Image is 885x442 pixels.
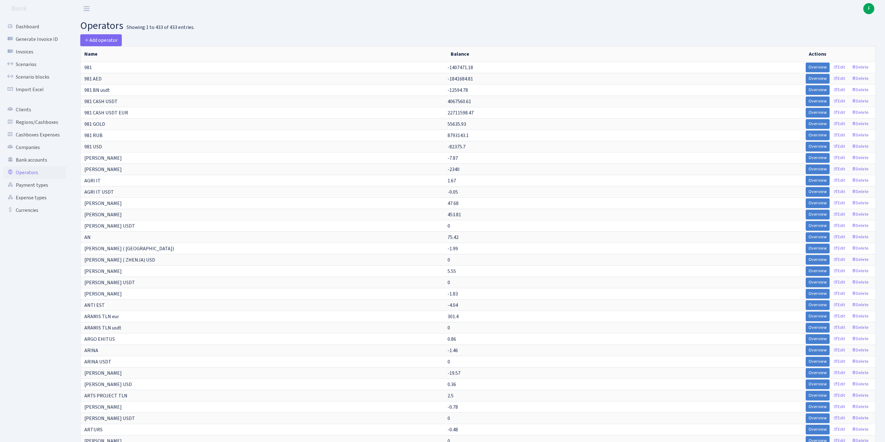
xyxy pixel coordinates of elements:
span: 981 BN usdt [84,87,110,94]
a: Overview [806,198,830,208]
a: Edit [831,413,848,423]
a: Overview [806,153,830,163]
a: Edit [831,164,848,174]
a: Delete [849,357,871,367]
a: Dashboard [3,20,66,33]
a: Delete [849,266,871,276]
a: Invoices [3,46,66,58]
a: Edit [831,312,848,321]
span: Add operator [84,37,118,44]
span: operators [80,19,123,33]
span: [PERSON_NAME] [84,268,122,275]
a: Delete [849,119,871,129]
span: 0 [448,415,450,422]
a: Delete [849,142,871,152]
span: -7.87 [448,155,458,162]
span: 2.5 [448,392,454,399]
a: Overview [806,97,830,106]
a: Overview [806,221,830,231]
span: -1.46 [448,347,458,354]
a: Edit [831,289,848,299]
a: Overview [806,164,830,174]
span: 981 CASH USDT EUR [84,109,128,116]
a: Edit [831,255,848,265]
a: Delete [849,63,871,72]
span: -0.48 [448,426,458,433]
span: ARAMIS TLN eur [84,313,119,320]
a: Delete [849,334,871,344]
span: 8793143.1 [448,132,469,139]
a: Edit [831,357,848,367]
a: Overview [806,391,830,401]
span: [PERSON_NAME] [84,166,122,173]
a: Edit [831,379,848,389]
a: Overview [806,119,830,129]
span: -1.83 [448,290,458,297]
span: 981 CASH USDT [84,98,118,105]
a: Expense types [3,191,66,204]
span: [PERSON_NAME] [84,200,122,207]
a: Edit [831,142,848,152]
a: Delete [849,368,871,378]
a: Overview [806,425,830,434]
a: Generate Invoice ID [3,33,66,46]
a: Overview [806,368,830,378]
a: Companies [3,141,66,154]
a: Delete [849,323,871,333]
span: AN [84,234,91,241]
a: Overview [806,85,830,95]
span: ARINA [84,347,98,354]
span: [PERSON_NAME] USDT [84,415,135,422]
a: Cashboxes Expenses [3,129,66,141]
a: Delete [849,108,871,118]
a: Operators [3,166,66,179]
button: Toggle navigation [79,3,94,14]
a: Edit [831,108,848,118]
a: Edit [831,232,848,242]
a: Delete [849,221,871,231]
a: Edit [831,130,848,140]
span: 5.55 [448,268,456,275]
span: [PERSON_NAME] ( [GEOGRAPHIC_DATA]) [84,245,174,252]
span: 981 USD [84,143,102,150]
a: Edit [831,300,848,310]
a: Overview [806,255,830,265]
a: Edit [831,198,848,208]
span: -12594.78 [448,87,468,94]
span: 981 [84,64,92,71]
span: ARTURS [84,426,103,433]
span: [PERSON_NAME] [84,290,122,297]
th: Balance [447,47,805,62]
a: Delete [849,244,871,253]
a: Delete [849,164,871,174]
span: ARGO EHITUS [84,336,115,343]
span: [PERSON_NAME] [84,404,122,411]
span: ARTS PROJECT TLN [84,392,127,399]
a: Overview [806,334,830,344]
span: 0.86 [448,336,456,343]
a: Edit [831,323,848,333]
a: Delete [849,210,871,219]
span: 0 [448,223,450,229]
span: 22711598.47 [448,109,474,116]
a: Overview [806,130,830,140]
a: Currencies [3,204,66,217]
a: Clients [3,103,66,116]
a: Delete [849,255,871,265]
a: Edit [831,368,848,378]
span: [PERSON_NAME] ( ZHENJA) USD [84,257,155,263]
span: 981 GOLD [84,121,105,128]
a: Overview [806,402,830,412]
a: Delete [849,289,871,299]
span: 4067560.61 [448,98,471,105]
span: -1841684.81 [448,75,473,82]
a: Overview [806,232,830,242]
a: Overview [806,63,830,72]
span: -1407471.18 [448,64,473,71]
a: Delete [849,379,871,389]
span: 1.67 [448,177,456,184]
a: Overview [806,289,830,299]
span: [PERSON_NAME] [84,155,122,162]
span: 0.36 [448,381,456,388]
a: Delete [849,85,871,95]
